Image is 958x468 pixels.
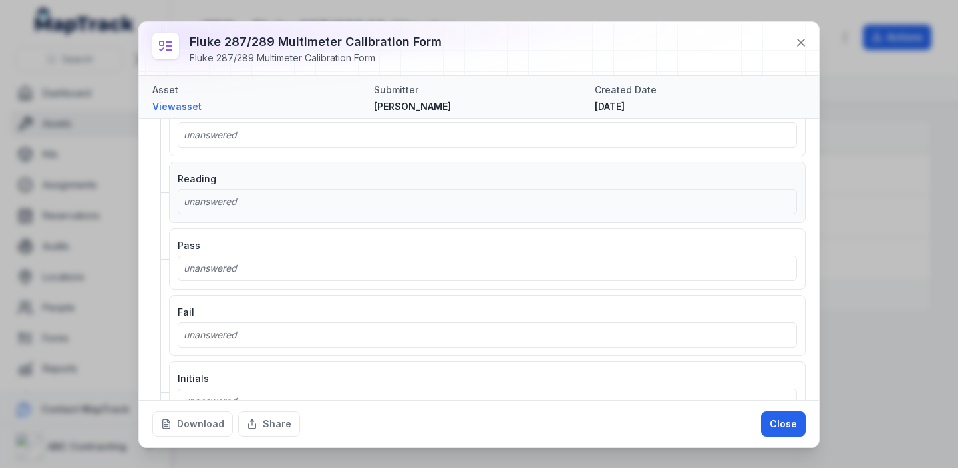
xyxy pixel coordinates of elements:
[184,262,237,274] span: unanswered
[178,373,209,384] span: Initials
[178,306,194,318] span: Fail
[152,411,233,437] button: Download
[178,240,200,251] span: Pass
[761,411,806,437] button: Close
[595,101,625,112] span: [DATE]
[595,101,625,112] time: 8/20/2025, 6:28:32 AM
[238,411,300,437] button: Share
[184,395,237,407] span: unanswered
[184,129,237,140] span: unanswered
[184,329,237,340] span: unanswered
[595,84,657,95] span: Created Date
[190,51,442,65] div: Fluke 287/289 Multimeter Calibration Form
[184,196,237,207] span: unanswered
[178,173,216,184] span: Reading
[374,101,451,112] span: [PERSON_NAME]
[190,33,442,51] h3: Fluke 287/289 Multimeter Calibration Form
[152,84,178,95] span: Asset
[152,100,363,113] a: Viewasset
[374,84,418,95] span: Submitter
